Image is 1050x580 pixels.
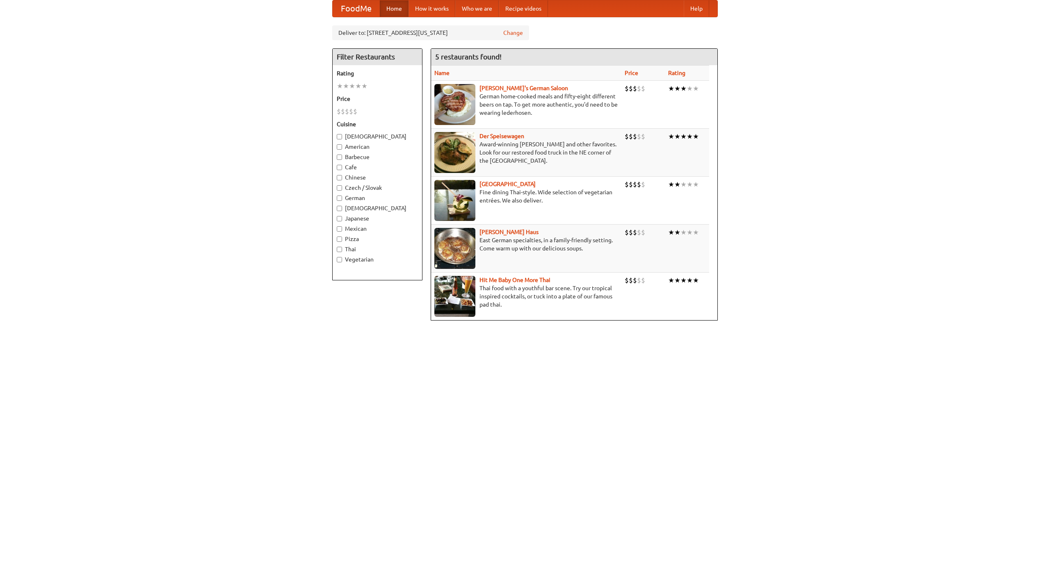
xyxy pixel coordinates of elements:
a: Change [503,29,523,37]
label: [DEMOGRAPHIC_DATA] [337,132,418,141]
li: $ [625,276,629,285]
input: Japanese [337,216,342,221]
li: $ [341,107,345,116]
h5: Price [337,95,418,103]
a: Help [684,0,709,17]
li: ★ [674,180,680,189]
label: Cafe [337,163,418,171]
li: ★ [674,228,680,237]
li: ★ [687,84,693,93]
input: [DEMOGRAPHIC_DATA] [337,206,342,211]
li: ★ [687,276,693,285]
li: $ [345,107,349,116]
li: ★ [668,84,674,93]
li: $ [637,132,641,141]
li: $ [625,84,629,93]
li: ★ [355,82,361,91]
p: East German specialties, in a family-friendly setting. Come warm up with our delicious soups. [434,236,618,252]
input: American [337,144,342,150]
b: Der Speisewagen [479,133,524,139]
a: Who we are [455,0,499,17]
a: Price [625,70,638,76]
h5: Cuisine [337,120,418,128]
li: ★ [674,84,680,93]
li: ★ [687,132,693,141]
label: American [337,143,418,151]
li: ★ [349,82,355,91]
label: Mexican [337,225,418,233]
input: Thai [337,247,342,252]
li: ★ [361,82,367,91]
img: kohlhaus.jpg [434,228,475,269]
li: ★ [674,276,680,285]
li: ★ [680,132,687,141]
li: ★ [337,82,343,91]
img: speisewagen.jpg [434,132,475,173]
a: Hit Me Baby One More Thai [479,277,550,283]
li: ★ [693,228,699,237]
label: [DEMOGRAPHIC_DATA] [337,204,418,212]
li: $ [641,180,645,189]
img: satay.jpg [434,180,475,221]
ng-pluralize: 5 restaurants found! [435,53,502,61]
li: $ [637,180,641,189]
li: ★ [693,132,699,141]
li: ★ [668,132,674,141]
li: $ [625,228,629,237]
a: [PERSON_NAME] Haus [479,229,539,235]
div: Deliver to: [STREET_ADDRESS][US_STATE] [332,25,529,40]
li: $ [629,276,633,285]
label: Vegetarian [337,255,418,264]
input: Chinese [337,175,342,180]
b: [GEOGRAPHIC_DATA] [479,181,536,187]
li: ★ [687,180,693,189]
a: Recipe videos [499,0,548,17]
li: $ [629,132,633,141]
li: $ [633,132,637,141]
li: $ [633,84,637,93]
li: ★ [693,276,699,285]
input: Mexican [337,226,342,232]
p: Award-winning [PERSON_NAME] and other favorites. Look for our restored food truck in the NE corne... [434,140,618,165]
label: Barbecue [337,153,418,161]
li: $ [337,107,341,116]
h5: Rating [337,69,418,77]
li: $ [633,180,637,189]
li: $ [349,107,353,116]
li: ★ [668,180,674,189]
input: Cafe [337,165,342,170]
li: $ [637,276,641,285]
li: ★ [668,228,674,237]
li: ★ [343,82,349,91]
label: Thai [337,245,418,253]
li: $ [641,276,645,285]
a: How it works [409,0,455,17]
img: babythai.jpg [434,276,475,317]
li: $ [637,228,641,237]
li: ★ [668,276,674,285]
li: $ [629,84,633,93]
label: Japanese [337,214,418,223]
label: German [337,194,418,202]
label: Chinese [337,173,418,182]
li: $ [633,276,637,285]
label: Pizza [337,235,418,243]
input: Barbecue [337,155,342,160]
input: Vegetarian [337,257,342,262]
h4: Filter Restaurants [333,49,422,65]
a: Rating [668,70,685,76]
li: $ [353,107,357,116]
li: $ [641,84,645,93]
input: German [337,196,342,201]
li: ★ [693,180,699,189]
p: Thai food with a youthful bar scene. Try our tropical inspired cocktails, or tuck into a plate of... [434,284,618,309]
li: $ [641,132,645,141]
li: ★ [674,132,680,141]
li: $ [637,84,641,93]
a: [PERSON_NAME]'s German Saloon [479,85,568,91]
li: ★ [680,180,687,189]
li: ★ [693,84,699,93]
